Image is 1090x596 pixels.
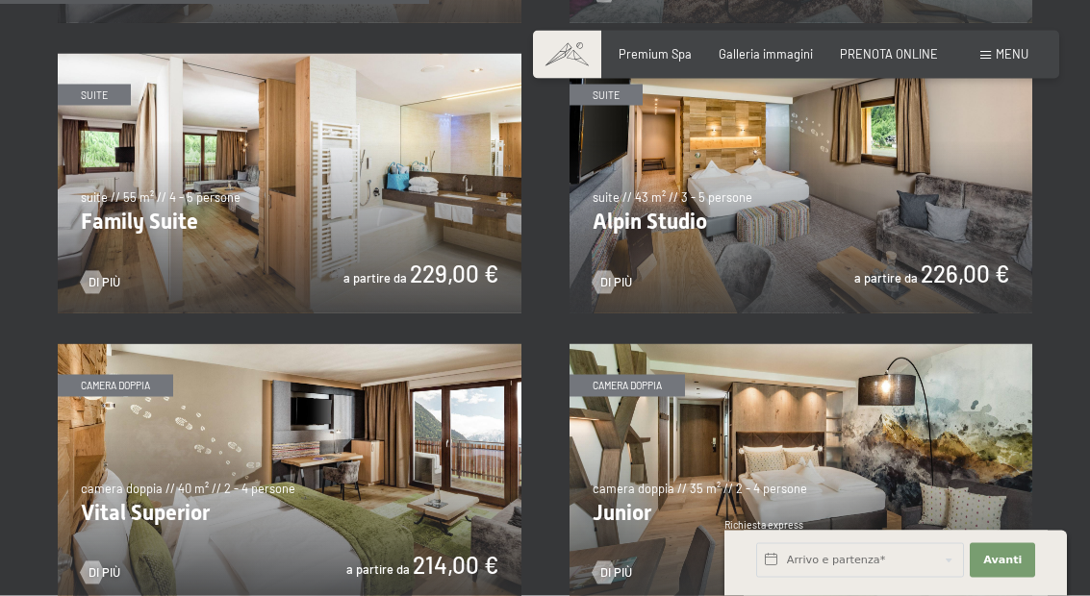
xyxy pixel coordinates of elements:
a: Premium Spa [619,46,692,62]
a: PRENOTA ONLINE [840,46,938,62]
span: Di più [89,564,120,582]
img: Family Suite [58,54,521,314]
a: Di più [81,564,120,582]
span: Di più [600,274,632,291]
img: Alpin Studio [570,54,1033,314]
a: Galleria immagini [719,46,813,62]
a: Di più [593,274,632,291]
a: Di più [81,274,120,291]
button: Avanti [970,543,1035,578]
a: Junior [570,344,1033,354]
span: Avanti [983,553,1022,568]
a: Family Suite [58,54,521,63]
a: Di più [593,564,632,582]
a: Vital Superior [58,344,521,354]
span: Di più [600,564,632,582]
span: Di più [89,274,120,291]
span: Richiesta express [724,519,803,531]
span: Menu [996,46,1028,62]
